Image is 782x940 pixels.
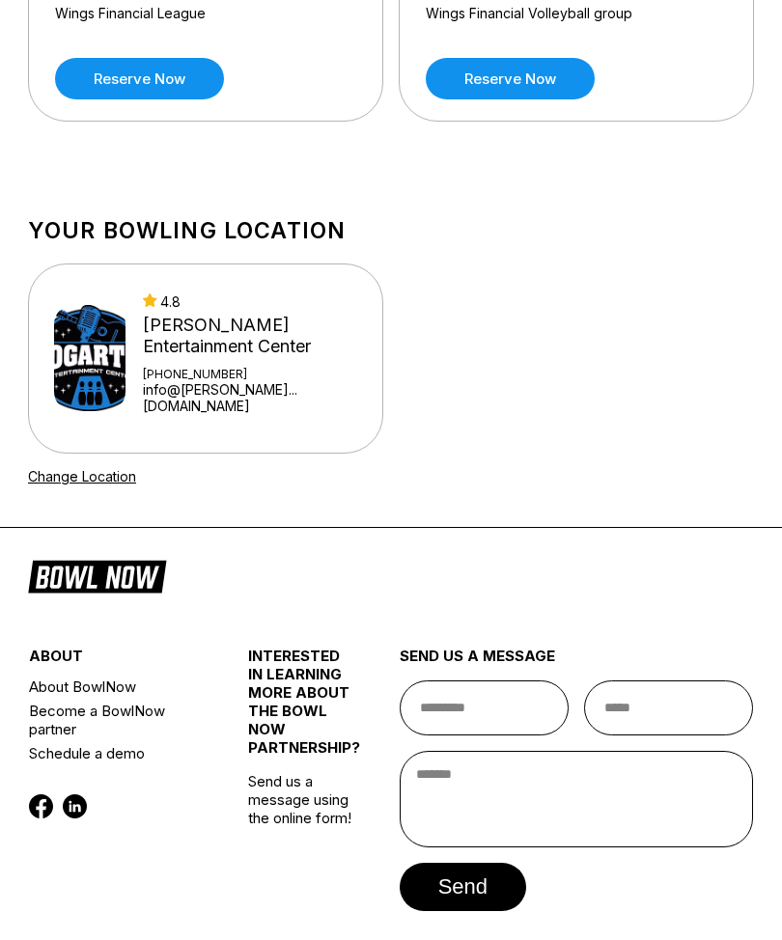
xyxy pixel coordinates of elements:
[426,6,727,40] div: Wings Financial Volleyball group
[143,294,357,311] div: 4.8
[55,6,356,40] div: Wings Financial League
[29,676,206,700] a: About BowlNow
[28,469,136,485] a: Change Location
[426,59,595,100] a: Reserve now
[55,59,224,100] a: Reserve now
[143,316,357,358] div: [PERSON_NAME] Entertainment Center
[29,700,206,742] a: Become a BowlNow partner
[54,306,126,412] img: Bogart's Entertainment Center
[143,382,357,415] a: info@[PERSON_NAME]...[DOMAIN_NAME]
[143,368,357,382] div: [PHONE_NUMBER]
[248,648,357,773] div: INTERESTED IN LEARNING MORE ABOUT THE BOWL NOW PARTNERSHIP?
[400,648,753,681] div: send us a message
[29,648,206,676] div: about
[28,218,754,245] h1: Your bowling location
[400,864,526,912] button: send
[29,742,206,766] a: Schedule a demo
